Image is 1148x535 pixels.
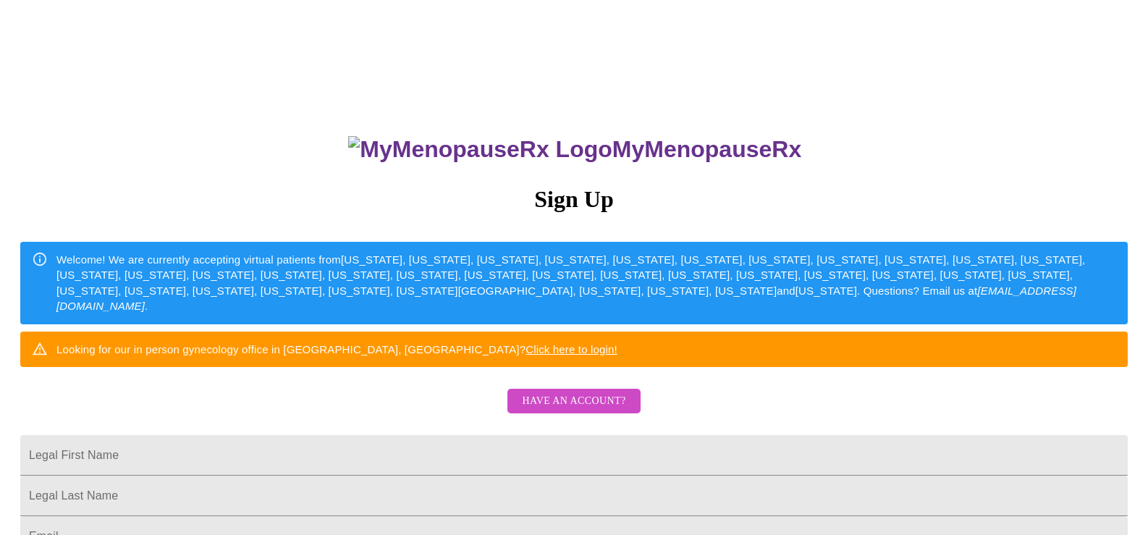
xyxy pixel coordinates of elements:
a: Click here to login! [526,343,617,355]
button: Have an account? [507,389,640,414]
h3: MyMenopauseRx [22,136,1128,163]
a: Have an account? [504,405,643,417]
h3: Sign Up [20,186,1128,213]
div: Welcome! We are currently accepting virtual patients from [US_STATE], [US_STATE], [US_STATE], [US... [56,246,1116,320]
div: Looking for our in person gynecology office in [GEOGRAPHIC_DATA], [GEOGRAPHIC_DATA]? [56,336,617,363]
span: Have an account? [522,392,625,410]
img: MyMenopauseRx Logo [348,136,612,163]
